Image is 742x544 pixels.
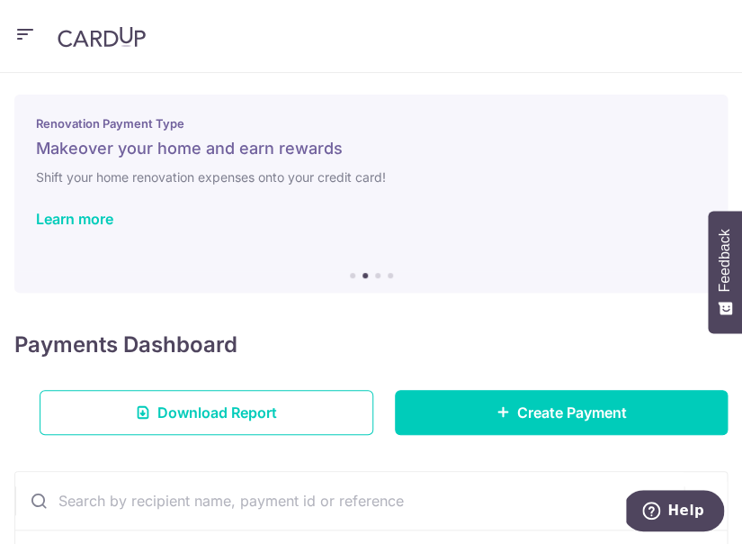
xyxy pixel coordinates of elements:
button: Feedback - Show survey [708,211,742,333]
a: Download Report [40,390,373,435]
h4: Payments Dashboard [14,329,237,361]
img: CardUp [58,26,146,48]
h6: Shift your home renovation expenses onto your credit card! [36,167,706,188]
span: Feedback [717,229,733,292]
span: Download Report [157,402,277,423]
a: Learn more [36,210,113,228]
input: Search by recipient name, payment id or reference [15,472,684,530]
p: Renovation Payment Type [36,116,706,131]
a: Create Payment [395,390,729,435]
iframe: Opens a widget where you can find more information [626,490,724,535]
h5: Makeover your home and earn rewards [36,138,706,159]
span: Create Payment [517,402,627,423]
